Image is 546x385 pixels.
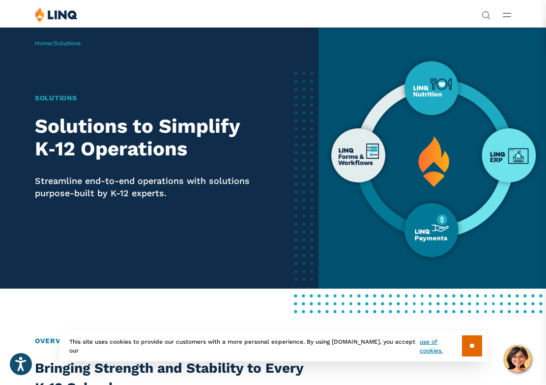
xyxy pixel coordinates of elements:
span: / [35,40,81,47]
img: Platforms Overview [318,27,546,289]
img: LINQ | K‑12 Software [35,7,78,22]
nav: Utility Navigation [482,7,490,19]
h1: Solutions [35,93,284,103]
div: This site uses cookies to provide our customers with a more personal experience. By using [DOMAIN... [59,330,487,361]
h2: Solutions to Simplify K‑12 Operations [35,115,284,160]
a: use of cookies. [420,337,461,355]
button: Open Search Bar [482,10,490,19]
p: Streamline end-to-end operations with solutions purpose-built by K-12 experts. [35,175,284,200]
h2: Overview [35,336,511,346]
a: Home [35,40,52,47]
button: Open Main Menu [503,9,511,20]
button: Hello, have a question? Let’s chat. [504,345,531,373]
span: Solutions [54,40,81,47]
